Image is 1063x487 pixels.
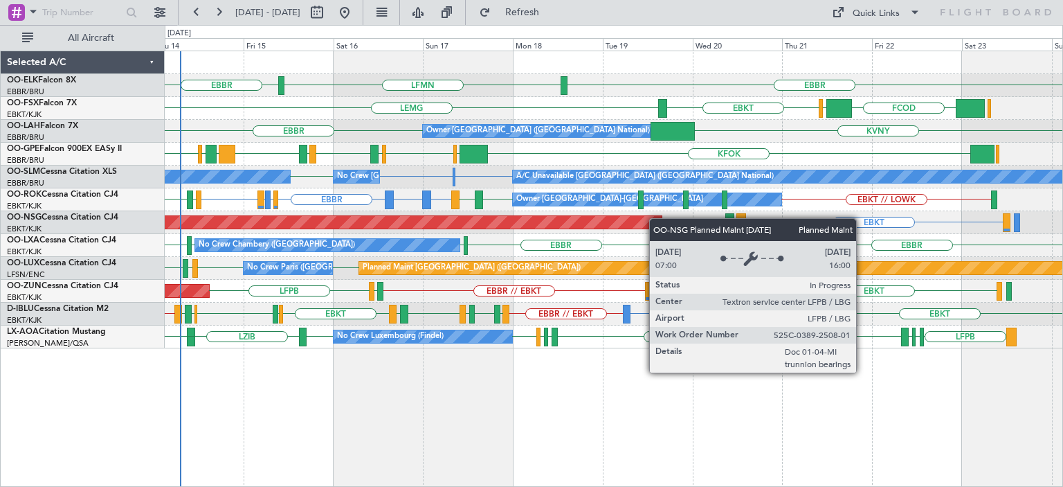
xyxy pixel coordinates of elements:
[7,236,116,245] a: OO-LXACessna Citation CJ4
[7,191,42,199] span: OO-ROK
[426,121,650,141] div: Owner [GEOGRAPHIC_DATA] ([GEOGRAPHIC_DATA] National)
[7,109,42,120] a: EBKT/KJK
[7,305,34,313] span: D-IBLU
[7,315,42,326] a: EBKT/KJK
[7,132,44,143] a: EBBR/BRU
[7,269,45,280] a: LFSN/ENC
[7,201,42,211] a: EBKT/KJK
[337,166,569,187] div: No Crew [GEOGRAPHIC_DATA] ([GEOGRAPHIC_DATA] National)
[7,145,39,153] span: OO-GPE
[7,122,78,130] a: OO-LAHFalcon 7X
[603,38,693,51] div: Tue 19
[334,38,424,51] div: Sat 16
[7,213,42,222] span: OO-NSG
[154,38,244,51] div: Thu 14
[962,38,1052,51] div: Sat 23
[7,328,106,336] a: LX-AOACitation Mustang
[7,99,77,107] a: OO-FSXFalcon 7X
[7,213,118,222] a: OO-NSGCessna Citation CJ4
[7,87,44,97] a: EBBR/BRU
[513,38,603,51] div: Mon 18
[7,224,42,234] a: EBKT/KJK
[7,145,122,153] a: OO-GPEFalcon 900EX EASy II
[167,28,191,39] div: [DATE]
[493,8,552,17] span: Refresh
[247,258,384,278] div: No Crew Paris ([GEOGRAPHIC_DATA])
[337,326,444,347] div: No Crew Luxembourg (Findel)
[782,38,872,51] div: Thu 21
[473,1,556,24] button: Refresh
[7,338,89,348] a: [PERSON_NAME]/QSA
[7,99,39,107] span: OO-FSX
[7,292,42,303] a: EBKT/KJK
[516,189,703,210] div: Owner [GEOGRAPHIC_DATA]-[GEOGRAPHIC_DATA]
[7,305,109,313] a: D-IBLUCessna Citation M2
[7,76,38,85] span: OO-ELK
[7,247,42,257] a: EBKT/KJK
[363,258,581,278] div: Planned Maint [GEOGRAPHIC_DATA] ([GEOGRAPHIC_DATA])
[516,166,774,187] div: A/C Unavailable [GEOGRAPHIC_DATA] ([GEOGRAPHIC_DATA] National)
[853,7,900,21] div: Quick Links
[7,236,39,245] span: OO-LXA
[235,6,300,19] span: [DATE] - [DATE]
[7,168,40,176] span: OO-SLM
[872,38,962,51] div: Fri 22
[244,38,334,51] div: Fri 15
[693,38,783,51] div: Wed 20
[7,76,76,85] a: OO-ELKFalcon 8X
[42,2,122,23] input: Trip Number
[7,155,44,166] a: EBBR/BRU
[36,33,146,43] span: All Aircraft
[7,282,42,290] span: OO-ZUN
[423,38,513,51] div: Sun 17
[15,27,150,49] button: All Aircraft
[825,1,927,24] button: Quick Links
[7,259,116,267] a: OO-LUXCessna Citation CJ4
[7,282,118,290] a: OO-ZUNCessna Citation CJ4
[7,122,40,130] span: OO-LAH
[7,178,44,188] a: EBBR/BRU
[199,235,355,256] div: No Crew Chambery ([GEOGRAPHIC_DATA])
[7,328,39,336] span: LX-AOA
[7,168,117,176] a: OO-SLMCessna Citation XLS
[7,259,39,267] span: OO-LUX
[7,191,118,199] a: OO-ROKCessna Citation CJ4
